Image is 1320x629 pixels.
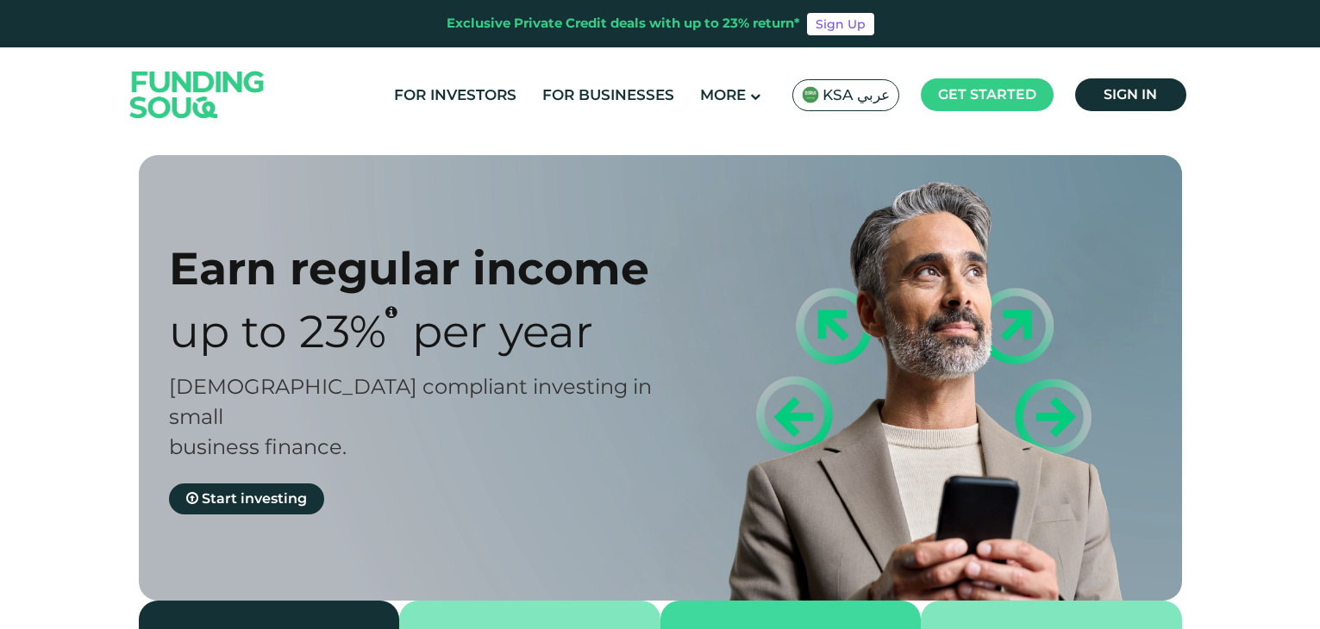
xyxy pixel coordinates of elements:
[169,304,386,358] span: Up to 23%
[823,85,890,105] span: KSA عربي
[802,86,819,103] img: SA Flag
[202,490,307,507] span: Start investing
[938,86,1036,103] span: Get started
[538,81,679,109] a: For Businesses
[113,51,282,138] img: Logo
[1104,86,1157,103] span: Sign in
[385,305,397,319] i: 23% IRR (expected) ~ 15% Net yield (expected)
[169,483,324,514] a: Start investing
[807,13,874,35] a: Sign Up
[390,81,521,109] a: For Investors
[1075,78,1186,111] a: Sign in
[447,14,800,34] div: Exclusive Private Credit deals with up to 23% return*
[412,304,593,358] span: Per Year
[700,86,746,103] span: More
[169,241,691,296] div: Earn regular income
[169,374,652,459] span: [DEMOGRAPHIC_DATA] compliant investing in small business finance.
